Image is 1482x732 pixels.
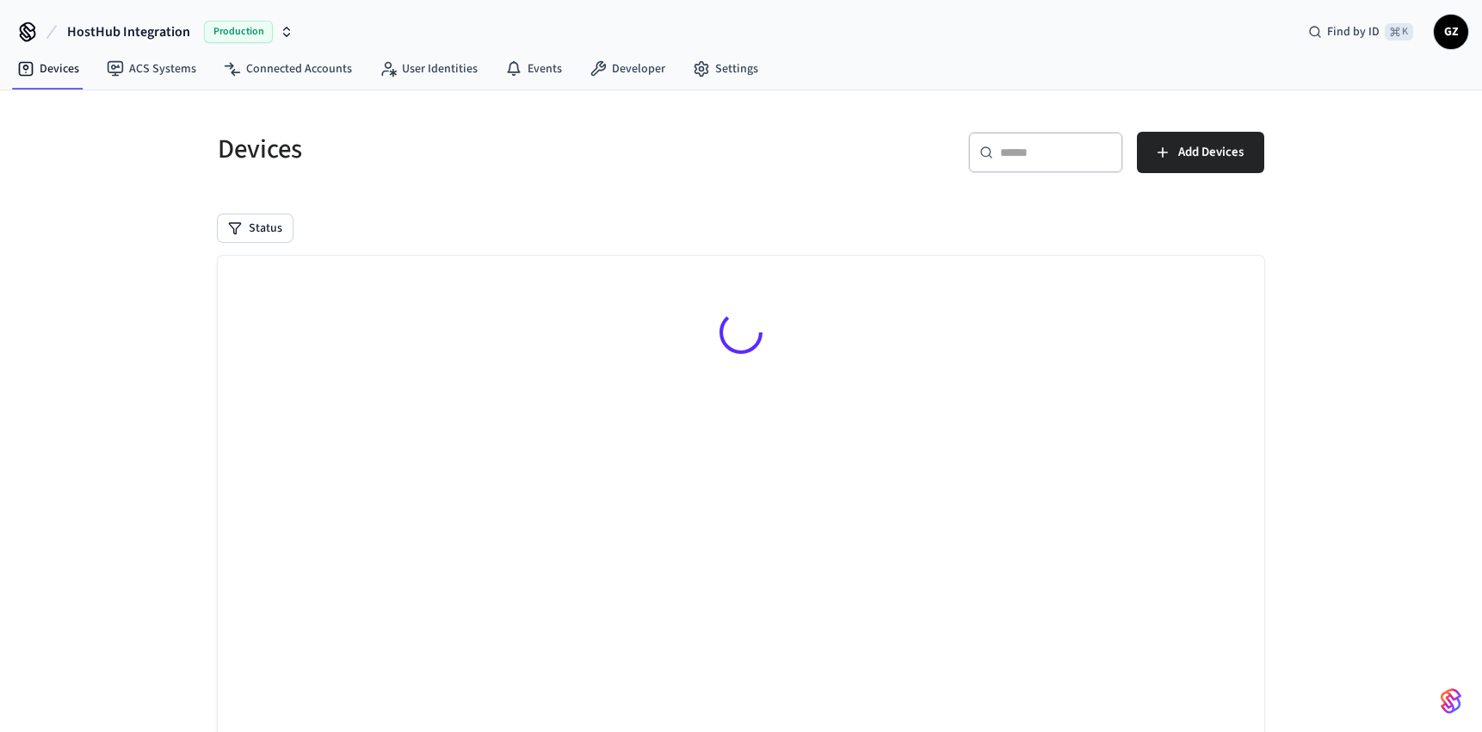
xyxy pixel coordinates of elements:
span: ⌘ K [1385,23,1413,40]
a: Settings [679,53,772,84]
a: Developer [576,53,679,84]
a: Connected Accounts [210,53,366,84]
h5: Devices [218,132,731,167]
span: HostHub Integration [67,22,190,42]
span: Find by ID [1327,23,1380,40]
button: GZ [1434,15,1468,49]
button: Add Devices [1137,132,1264,173]
div: Find by ID⌘ K [1294,16,1427,47]
span: GZ [1436,16,1467,47]
a: ACS Systems [93,53,210,84]
button: Status [218,214,293,242]
span: Production [204,21,273,43]
a: Devices [3,53,93,84]
a: Events [491,53,576,84]
a: User Identities [366,53,491,84]
img: SeamLogoGradient.69752ec5.svg [1441,687,1461,715]
span: Add Devices [1178,141,1244,164]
